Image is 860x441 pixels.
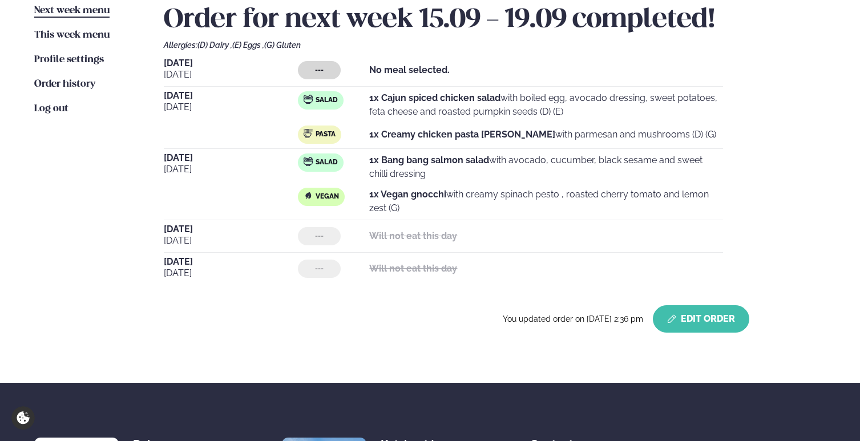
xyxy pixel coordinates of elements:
[315,264,324,273] span: ---
[34,102,68,116] a: Log out
[316,158,338,167] span: Salad
[369,263,457,274] strong: Will not eat this day
[34,78,95,91] a: Order history
[164,100,298,114] span: [DATE]
[164,153,298,163] span: [DATE]
[315,66,324,75] span: ---
[34,30,110,40] span: This week menu
[369,129,555,140] strong: 1x Creamy chicken pasta [PERSON_NAME]
[315,232,324,241] span: ---
[34,29,110,42] a: This week menu
[304,129,313,138] img: pasta.svg
[369,188,723,215] p: with creamy spinach pesto , roasted cherry tomato and lemon zest (G)
[164,91,298,100] span: [DATE]
[34,53,104,67] a: Profile settings
[503,314,648,323] span: You updated order on [DATE] 2:36 pm
[164,41,826,50] div: Allergies:
[164,59,298,68] span: [DATE]
[316,192,339,201] span: Vegan
[369,189,446,200] strong: 1x Vegan gnocchi
[164,4,826,36] h2: Order for next week 15.09 - 19.09 completed!
[304,191,313,200] img: Vegan.svg
[164,68,298,82] span: [DATE]
[369,128,716,141] p: with parmesan and mushrooms (D) (G)
[164,257,298,266] span: [DATE]
[164,234,298,248] span: [DATE]
[369,230,457,241] strong: Will not eat this day
[369,92,500,103] strong: 1x Cajun spiced chicken salad
[34,104,68,114] span: Log out
[264,41,301,50] span: (G) Gluten
[304,157,313,166] img: salad.svg
[34,4,110,18] a: Next week menu
[316,96,338,105] span: Salad
[197,41,232,50] span: (D) Dairy ,
[316,130,336,139] span: Pasta
[369,155,489,165] strong: 1x Bang bang salmon salad
[164,266,298,280] span: [DATE]
[653,305,749,333] button: Edit Order
[34,6,110,15] span: Next week menu
[164,225,298,234] span: [DATE]
[11,406,35,430] a: Cookie settings
[304,95,313,104] img: salad.svg
[369,153,723,181] p: with avocado, cucumber, black sesame and sweet chilli dressing
[369,91,723,119] p: with boiled egg, avocado dressing, sweet potatoes, feta cheese and roasted pumpkin seeds (D) (E)
[34,55,104,64] span: Profile settings
[232,41,264,50] span: (E) Eggs ,
[34,79,95,89] span: Order history
[369,64,450,75] strong: No meal selected.
[164,163,298,176] span: [DATE]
